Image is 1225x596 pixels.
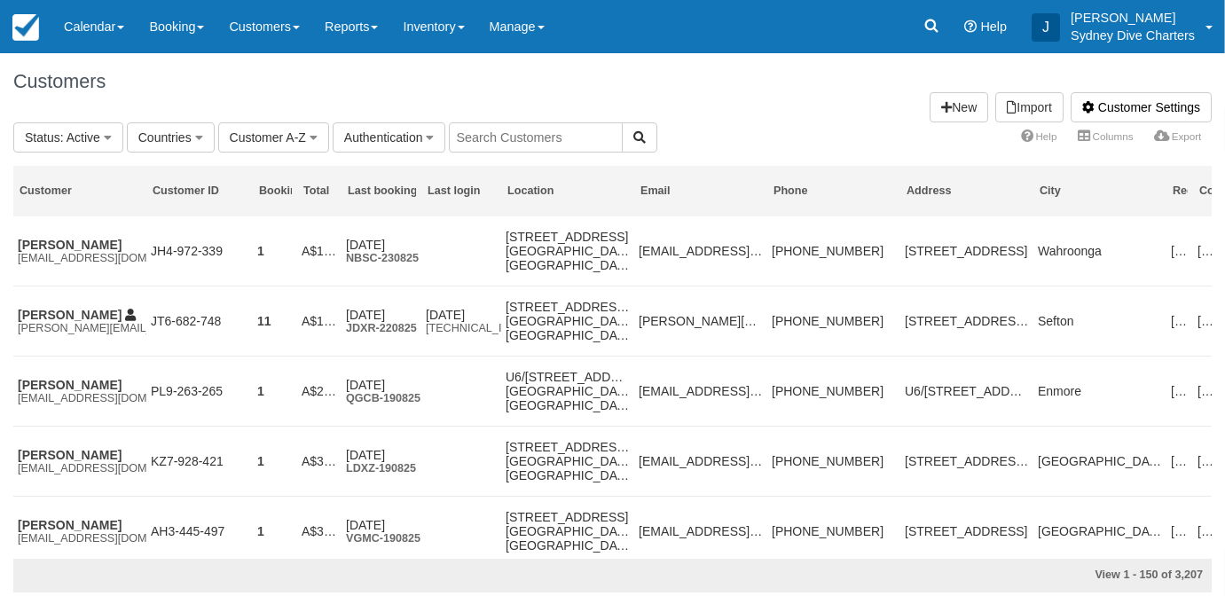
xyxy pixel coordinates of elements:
button: Countries [127,122,215,153]
td: 50 Ada AveWahroonga, NSW, 2076Australia [501,216,634,286]
td: Aug 19LDXZ-190825 [342,427,421,497]
div: Region [1173,184,1188,199]
span: Status [25,130,60,145]
td: Sefton [1033,286,1166,357]
em: [EMAIL_ADDRESS][DOMAIN_NAME] [18,252,142,264]
td: Aug 22JDXR-220825 [342,286,421,357]
button: Authentication [333,122,446,153]
td: 42 Spencer StSefton, NSW, 2162Australia [501,286,634,357]
td: trent.ff@gmail.com [634,357,767,427]
td: Australia [1193,357,1220,427]
td: +61405106668 [767,497,900,567]
td: Terence Pham terence.pham1@gmail.com [13,286,146,357]
td: A$345.94 [297,427,342,497]
td: Sydney [1033,497,1166,567]
td: 41 Dickson StreetNewtown, NSW, 2042Australia [501,427,634,497]
td: 11 [253,286,297,357]
td: +61421903381 [767,286,900,357]
div: Bookings [259,184,292,199]
a: Help [1010,124,1067,149]
a: 1 [257,244,264,258]
img: checkfront-main-nav-mini-logo.png [12,14,39,41]
td: 1 [253,357,297,427]
div: Last booking [348,184,416,199]
td: U6/23-25 Trafalgar stEnmore, NSW, 2042Australia [501,357,634,427]
td: Newtown [1033,427,1166,497]
td: Aug 23NBSC-230825 [342,216,421,286]
a: [PERSON_NAME] [18,448,122,462]
td: 41 Dickson Street [900,427,1033,497]
a: VGMC-190825 [346,532,420,545]
td: Kathryn Sistenichksistenich@gmail.com [13,216,146,286]
i: Help [964,20,977,33]
td: JT6-682-748 [146,286,253,357]
td: Australia [1193,286,1220,357]
h1: Customers [13,71,1212,92]
div: Location [507,184,629,199]
td: A$1,018.71 [297,216,342,286]
a: [PERSON_NAME] [18,308,122,322]
a: LDXZ-190825 [346,462,416,474]
div: Customer [20,184,141,199]
td: A$325.44 [297,497,342,567]
td: Australia [1193,216,1220,286]
td: NSW [1166,357,1193,427]
td: Jordan buchanjordanbuchan96@gmail.com [13,427,146,497]
td: 42 Spencer St [900,286,1033,357]
td: 50 Ada Ave [900,216,1033,286]
div: Last login [428,184,496,199]
input: Search Customers [449,122,623,153]
span: Help [980,20,1007,34]
td: ksistenich@gmail.com [634,216,767,286]
div: View 1 - 150 of 3,207 [821,568,1203,584]
td: ashleykingscote@googlemail.com [634,497,767,567]
td: NSW [1166,497,1193,567]
button: Customer A-Z [218,122,329,153]
em: [EMAIL_ADDRESS][DOMAIN_NAME] [18,532,142,545]
td: U6/23-25 Trafalgar st [900,357,1033,427]
div: Customer ID [153,184,247,199]
a: Customer Settings [1071,92,1212,122]
em: [EMAIL_ADDRESS][DOMAIN_NAME] [18,462,142,474]
td: Australia [1193,497,1220,567]
div: Total [303,184,336,199]
td: Jul 23163.53.145.6 [421,286,501,357]
td: 1 [253,497,297,567]
td: PL9-263-265 [146,357,253,427]
td: A$1,691.25 [297,286,342,357]
div: Phone [773,184,895,199]
td: Ashley kingscoteashleykingscote@googlemail.com [13,497,146,567]
div: J [1032,13,1060,42]
td: 158 union street, ErskinevilleSydney, NSW, 2043Australia [501,497,634,567]
span: : Active [60,130,100,145]
td: Aug 19VGMC-190825 [342,497,421,567]
td: terence.pham1@gmail.com [634,286,767,357]
div: Address [907,184,1028,199]
div: Country [1199,184,1214,199]
a: [PERSON_NAME] [18,378,122,392]
em: [PERSON_NAME][EMAIL_ADDRESS][DOMAIN_NAME] [18,322,142,334]
em: [EMAIL_ADDRESS][DOMAIN_NAME] [18,392,142,404]
td: +61435031961 [767,357,900,427]
td: JH4-972-339 [146,216,253,286]
span: Countries [138,130,192,145]
td: NSW [1166,427,1193,497]
td: KZ7-928-421 [146,427,253,497]
a: 1 [257,524,264,538]
div: City [1040,184,1161,199]
td: 1 [253,427,297,497]
a: JDXR-220825 [346,322,417,334]
a: 1 [257,454,264,468]
td: A$287.00 [297,357,342,427]
a: [PERSON_NAME] [18,238,122,252]
a: 11 [257,314,271,328]
td: jordanbuchan96@gmail.com [634,427,767,497]
td: 1 [253,216,297,286]
a: QGCB-190825 [346,392,420,404]
td: Wahroonga [1033,216,1166,286]
a: Columns [1067,124,1143,149]
span: Customer A-Z [230,130,306,145]
p: [PERSON_NAME] [1071,9,1195,27]
em: [TECHNICAL_ID] [426,322,497,334]
div: Email [640,184,762,199]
